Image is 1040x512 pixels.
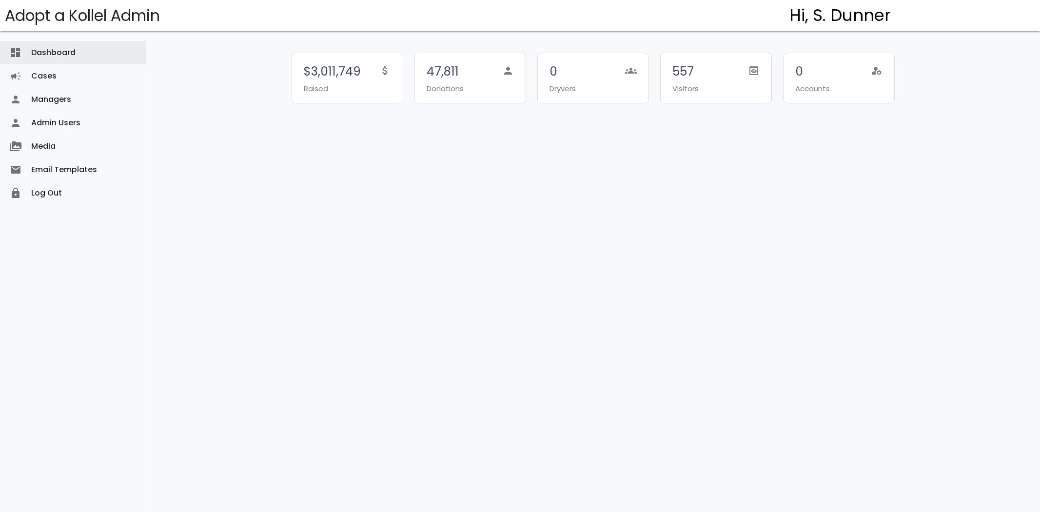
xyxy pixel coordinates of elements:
[795,65,830,78] h5: 0
[625,65,637,77] span: groups
[672,65,699,78] h5: 557
[10,158,21,181] i: email
[427,82,464,95] p: Donations
[549,65,576,78] h5: 0
[10,111,21,135] i: person
[427,65,464,78] h5: 47,811
[748,65,760,77] span: preview
[304,65,361,78] h5: $3,011,749
[304,82,361,95] p: Raised
[795,82,830,95] p: Accounts
[10,41,21,64] i: dashboard
[549,82,576,95] p: Dryvers
[10,64,21,88] i: campaign
[789,6,891,25] h4: Hi, S. Dunner
[10,88,21,111] i: person
[379,65,391,77] span: attach_money
[871,65,883,77] span: manage_accounts
[502,65,514,77] span: person
[672,82,699,95] p: Visitors
[10,181,21,205] i: lock
[10,135,21,158] i: perm_media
